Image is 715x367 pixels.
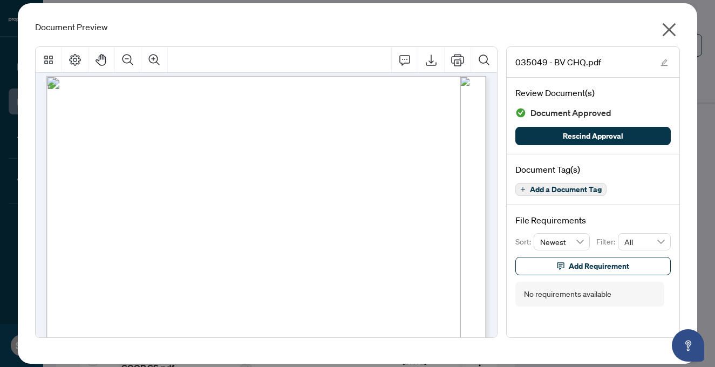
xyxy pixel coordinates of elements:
[515,163,671,176] h4: Document Tag(s)
[515,257,671,275] button: Add Requirement
[520,187,526,192] span: plus
[563,127,623,145] span: Rescind Approval
[515,183,607,196] button: Add a Document Tag
[624,234,664,250] span: All
[515,214,671,227] h4: File Requirements
[515,107,526,118] img: Document Status
[569,257,629,275] span: Add Requirement
[672,329,704,362] button: Open asap
[540,234,583,250] span: Newest
[515,56,601,69] span: 035049 - BV CHQ.pdf
[660,59,668,66] span: edit
[530,106,611,120] span: Document Approved
[515,86,671,99] h4: Review Document(s)
[596,236,618,248] p: Filter:
[530,186,602,193] span: Add a Document Tag
[515,127,671,145] button: Rescind Approval
[660,21,678,38] span: close
[515,236,534,248] p: Sort:
[524,288,611,300] div: No requirements available
[35,21,680,33] div: Document Preview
